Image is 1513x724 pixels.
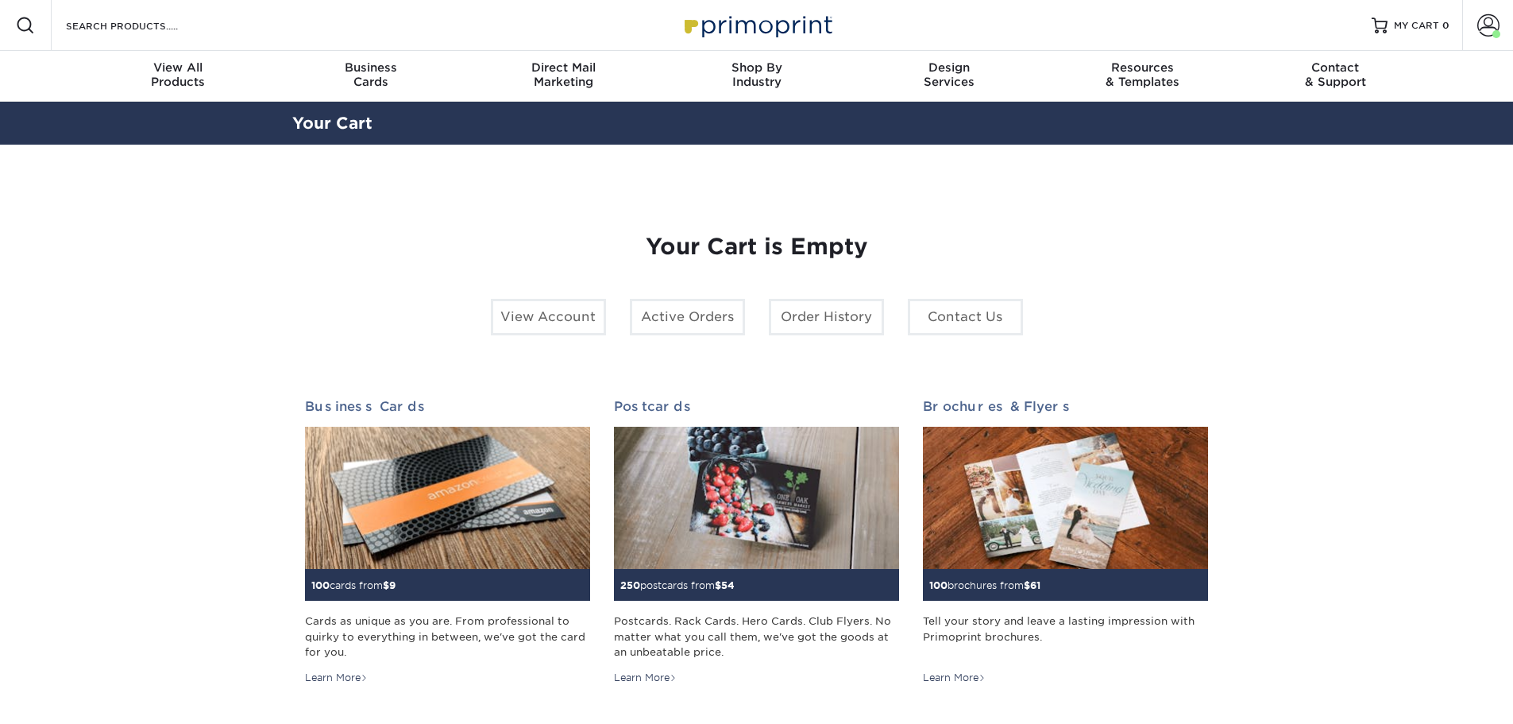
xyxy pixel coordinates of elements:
h2: Postcards [614,399,899,414]
a: Your Cart [292,114,372,133]
a: Brochures & Flyers 100brochures from$61 Tell your story and leave a lasting impression with Primo... [923,399,1208,685]
img: Primoprint [677,8,836,42]
span: 9 [389,579,396,591]
div: Services [853,60,1046,89]
input: SEARCH PRODUCTS..... [64,16,219,35]
a: BusinessCards [274,51,467,102]
div: Learn More [923,671,986,685]
span: MY CART [1394,19,1439,33]
a: Business Cards 100cards from$9 Cards as unique as you are. From professional to quirky to everyth... [305,399,590,685]
a: Resources& Templates [1046,51,1239,102]
a: Contact& Support [1239,51,1432,102]
a: View AllProducts [82,51,275,102]
a: Contact Us [908,299,1023,335]
span: Shop By [660,60,853,75]
span: 250 [620,579,640,591]
h2: Brochures & Flyers [923,399,1208,414]
a: Shop ByIndustry [660,51,853,102]
div: & Templates [1046,60,1239,89]
img: Postcards [614,427,899,570]
a: Active Orders [630,299,745,335]
div: Learn More [305,671,368,685]
span: Business [274,60,467,75]
a: View Account [491,299,606,335]
div: Cards [274,60,467,89]
span: $ [383,579,389,591]
small: postcards from [620,579,735,591]
div: Tell your story and leave a lasting impression with Primoprint brochures. [923,614,1208,660]
div: Cards as unique as you are. From professional to quirky to everything in between, we've got the c... [305,614,590,660]
a: Order History [769,299,884,335]
small: cards from [311,579,396,591]
span: View All [82,60,275,75]
span: 0 [1442,20,1449,31]
span: 100 [929,579,948,591]
div: Postcards. Rack Cards. Hero Cards. Club Flyers. No matter what you call them, we've got the goods... [614,614,899,660]
h2: Business Cards [305,399,590,414]
h1: Your Cart is Empty [305,234,1209,261]
span: $ [1024,579,1030,591]
small: brochures from [929,579,1040,591]
span: Contact [1239,60,1432,75]
div: Marketing [467,60,660,89]
span: Design [853,60,1046,75]
span: Resources [1046,60,1239,75]
span: Direct Mail [467,60,660,75]
img: Brochures & Flyers [923,427,1208,570]
div: Learn More [614,671,677,685]
span: $ [715,579,721,591]
a: DesignServices [853,51,1046,102]
a: Postcards 250postcards from$54 Postcards. Rack Cards. Hero Cards. Club Flyers. No matter what you... [614,399,899,685]
span: 100 [311,579,330,591]
span: 61 [1030,579,1040,591]
img: Business Cards [305,427,590,570]
span: 54 [721,579,735,591]
div: & Support [1239,60,1432,89]
div: Products [82,60,275,89]
a: Direct MailMarketing [467,51,660,102]
div: Industry [660,60,853,89]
